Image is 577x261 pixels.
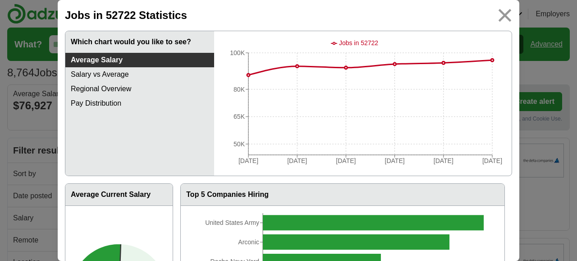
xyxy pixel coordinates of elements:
[385,157,405,164] tspan: [DATE]
[434,157,453,164] tspan: [DATE]
[234,86,245,93] tspan: 80K
[65,82,214,96] a: Regional Overview
[65,31,214,53] h3: Which chart would you like to see?
[339,39,378,47] span: Jobs in 52722
[65,96,214,111] a: Pay Distribution
[482,157,502,164] tspan: [DATE]
[205,219,259,226] tspan: United States Army
[65,184,173,206] h3: Average Current Salary
[181,184,504,206] h3: Top 5 Companies Hiring
[287,157,307,164] tspan: [DATE]
[495,5,515,26] img: icon_close.svg
[230,49,245,56] tspan: 100K
[234,140,245,148] tspan: 50K
[336,157,356,164] tspan: [DATE]
[65,53,214,67] a: Average Salary
[65,7,187,23] h2: Jobs in 52722 Statistics
[234,113,245,120] tspan: 65K
[238,238,260,246] tspan: Arconic
[238,157,258,164] tspan: [DATE]
[65,67,214,82] a: Salary vs Average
